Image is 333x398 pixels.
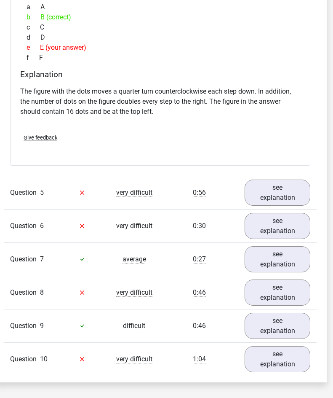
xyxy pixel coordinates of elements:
[40,322,44,330] span: 9
[20,70,300,79] h4: Explanation
[193,355,206,363] span: 1:04
[40,188,44,196] span: 5
[116,222,152,230] span: very difficult
[24,134,57,141] span: Give feedback
[10,188,40,198] span: Question
[27,22,40,32] span: c
[245,346,310,372] a: see explanation
[27,53,39,63] span: f
[40,355,48,363] span: 10
[20,22,300,32] div: C
[10,288,40,298] span: Question
[20,2,300,12] div: A
[20,32,300,43] div: D
[116,288,152,297] span: very difficult
[27,32,40,43] span: d
[116,188,152,197] span: very difficult
[10,354,40,364] span: Question
[27,12,40,22] span: b
[10,254,40,264] span: Question
[40,288,44,296] span: 8
[193,288,206,297] span: 0:46
[10,321,40,331] span: Question
[20,53,300,63] div: F
[27,2,40,12] span: a
[20,43,300,53] div: E (your answer)
[245,180,310,206] a: see explanation
[20,12,300,22] div: B (correct)
[116,355,152,363] span: very difficult
[10,221,40,231] span: Question
[245,213,310,239] a: see explanation
[193,255,206,264] span: 0:27
[193,222,206,230] span: 0:30
[20,86,300,117] p: The figure with the dots moves a quarter turn counterclockwise each step down. In addition, the n...
[123,255,146,264] span: average
[245,246,310,272] a: see explanation
[40,255,44,263] span: 7
[245,280,310,306] a: see explanation
[40,222,44,230] span: 6
[245,313,310,339] a: see explanation
[123,322,145,330] span: difficult
[193,188,206,197] span: 0:56
[27,43,40,53] span: e
[193,322,206,330] span: 0:46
